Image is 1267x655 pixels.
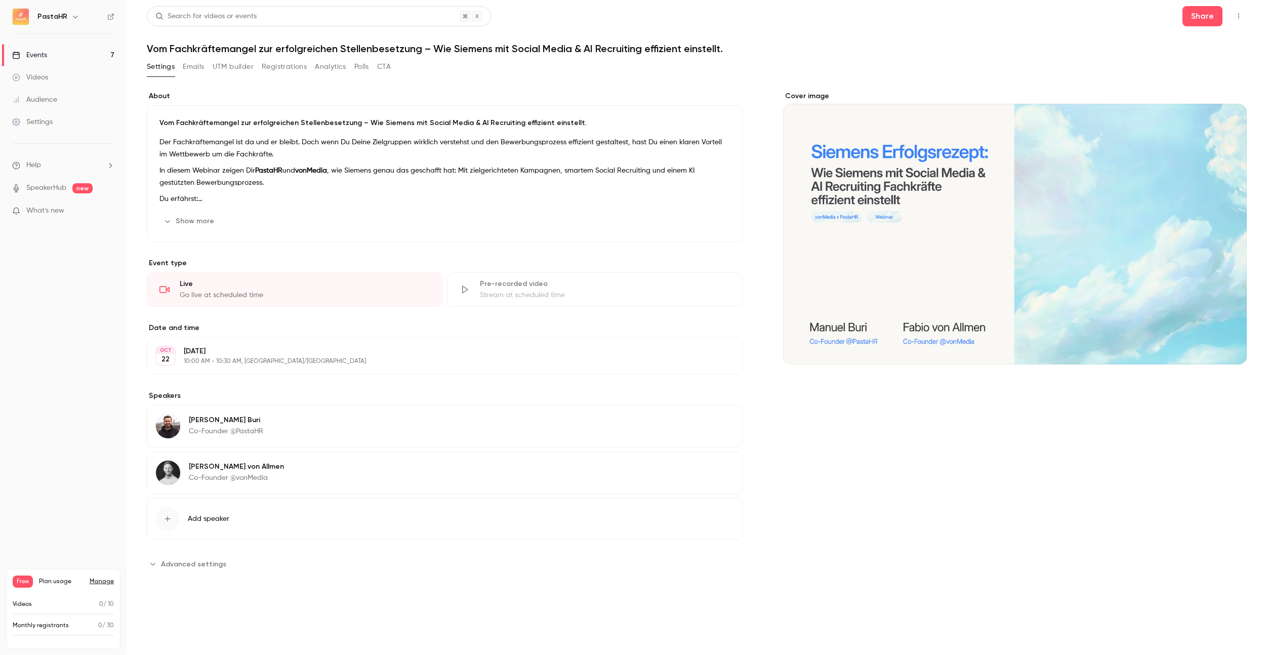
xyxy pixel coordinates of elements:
div: Pre-recorded video [480,279,730,289]
p: Co-Founder @PastaHR [189,426,263,436]
img: PastaHR [13,9,29,25]
span: new [72,183,93,193]
div: Audience [12,95,57,105]
a: Manage [90,578,114,586]
div: Live [180,279,430,289]
button: Show more [159,213,220,229]
div: Events [12,50,47,60]
span: Plan usage [39,578,84,586]
button: Registrations [262,59,307,75]
span: Help [26,160,41,171]
p: Videos [13,600,32,609]
button: Advanced settings [147,556,232,572]
div: Search for videos or events [155,11,257,22]
span: Free [13,576,33,588]
div: LiveGo live at scheduled time [147,272,443,307]
p: 10:00 AM - 10:30 AM, [GEOGRAPHIC_DATA]/[GEOGRAPHIC_DATA] [184,357,689,365]
label: Cover image [783,91,1247,101]
span: Advanced settings [161,559,226,569]
iframe: Noticeable Trigger [102,207,114,216]
section: Cover image [783,91,1247,364]
button: Settings [147,59,175,75]
p: Co-Founder @vonMedia [189,473,284,483]
img: Fabio von Allmen [156,461,180,485]
p: Der Fachkräftemangel ist da und er bleibt. Doch wenn Du Deine Zielgruppen wirklich verstehst und ... [159,136,730,160]
p: / 30 [98,621,114,630]
p: Vom Fachkräftemangel zur erfolgreichen Stellenbesetzung – Wie Siemens mit Social Media & AI Recru... [159,118,730,128]
label: Speakers [147,391,743,401]
h6: PastaHR [37,12,67,22]
button: Add speaker [147,498,743,540]
p: 22 [161,354,170,364]
strong: vonMedia [295,167,327,174]
div: Videos [12,72,48,83]
a: SpeakerHub [26,183,66,193]
p: [PERSON_NAME] von Allmen [189,462,284,472]
span: 0 [99,601,103,607]
button: Emails [183,59,204,75]
div: Manuel Buri[PERSON_NAME] BuriCo-Founder @PastaHR [147,405,743,447]
label: Date and time [147,323,743,333]
p: [DATE] [184,346,689,356]
h1: Vom Fachkräftemangel zur erfolgreichen Stellenbesetzung – Wie Siemens mit Social Media & AI Recru... [147,43,1247,55]
button: UTM builder [213,59,254,75]
div: Fabio von Allmen[PERSON_NAME] von AllmenCo-Founder @vonMedia [147,452,743,494]
button: Share [1182,6,1222,26]
div: Go live at scheduled time [180,290,430,300]
p: Event type [147,258,743,268]
strong: PastaHR [255,167,282,174]
p: [PERSON_NAME] Buri [189,415,263,425]
div: Settings [12,117,53,127]
section: Advanced settings [147,556,743,572]
p: Monthly registrants [13,621,69,630]
button: Polls [354,59,369,75]
button: CTA [377,59,391,75]
span: Add speaker [188,514,229,524]
p: / 10 [99,600,114,609]
div: Pre-recorded videoStream at scheduled time [447,272,743,307]
li: help-dropdown-opener [12,160,114,171]
div: OCT [156,347,175,354]
span: 0 [98,623,102,629]
p: In diesem Webinar zeigen Dir und , wie Siemens genau das geschafft hat: Mit zielgerichteten Kampa... [159,165,730,189]
p: Du erfährst: [159,193,730,205]
img: Manuel Buri [156,414,180,438]
button: Analytics [315,59,346,75]
span: What's new [26,206,64,216]
label: About [147,91,743,101]
div: Stream at scheduled time [480,290,730,300]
